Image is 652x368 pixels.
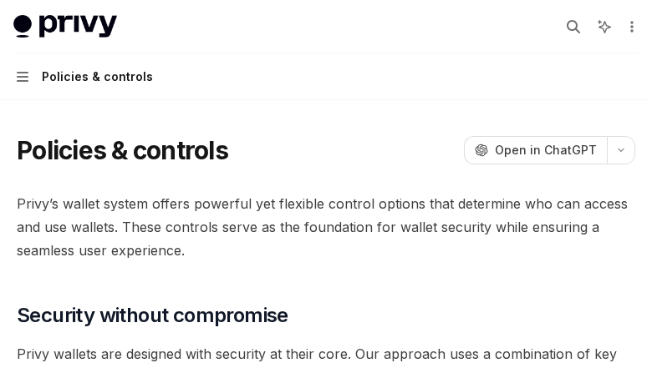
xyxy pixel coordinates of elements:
span: Security without compromise [17,302,288,329]
div: Policies & controls [42,67,153,87]
button: Open in ChatGPT [464,136,607,164]
img: light logo [13,15,117,38]
h1: Policies & controls [17,135,228,165]
button: More actions [622,15,639,38]
span: Open in ChatGPT [495,142,597,159]
span: Privy’s wallet system offers powerful yet flexible control options that determine who can access ... [17,192,635,262]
